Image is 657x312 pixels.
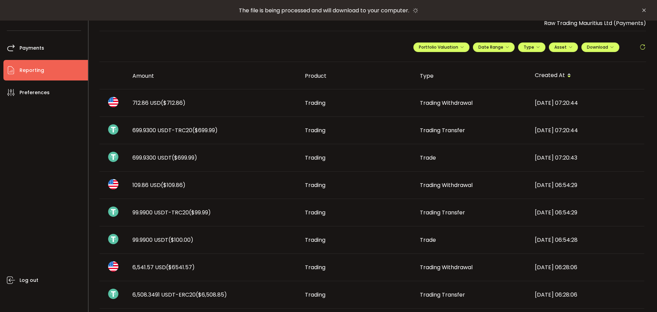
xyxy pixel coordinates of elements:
[419,44,464,50] span: Portfolio Valuation
[529,263,644,271] div: [DATE] 06:28:06
[127,72,299,80] div: Amount
[108,261,118,272] img: usd_portfolio.svg
[420,236,436,244] span: Trade
[132,181,185,189] span: 109.86 USD
[420,181,473,189] span: Trading Withdrawal
[305,236,325,244] span: Trading
[168,236,193,244] span: ($100.00)
[305,99,325,107] span: Trading
[420,263,473,271] span: Trading Withdrawal
[305,126,325,134] span: Trading
[420,209,465,216] span: Trading Transfer
[529,236,644,244] div: [DATE] 06:54:28
[161,181,185,189] span: ($109.86)
[20,43,44,53] span: Payments
[20,65,44,75] span: Reporting
[108,124,118,135] img: usdt_portfolio.svg
[478,44,509,50] span: Date Range
[529,209,644,216] div: [DATE] 06:54:29
[305,181,325,189] span: Trading
[132,236,193,244] span: 99.9900 USDT
[299,72,414,80] div: Product
[473,42,515,52] button: Date Range
[189,209,211,216] span: ($99.99)
[108,207,118,217] img: usdt_portfolio.svg
[420,154,436,162] span: Trade
[20,88,50,98] span: Preferences
[132,126,218,134] span: 699.9300 USDT-TRC20
[132,263,195,271] span: 6,541.57 USD
[549,42,578,52] button: Asset
[529,70,644,82] div: Created At
[414,72,529,80] div: Type
[420,126,465,134] span: Trading Transfer
[544,19,646,27] span: Raw Trading Mauritius Ltd (Payments)
[529,181,644,189] div: [DATE] 06:54:29
[420,291,465,299] span: Trading Transfer
[108,152,118,162] img: usdt_portfolio.svg
[529,154,644,162] div: [DATE] 07:20:43
[623,279,657,312] iframe: Chat Widget
[132,291,227,299] span: 6,508.3491 USDT-ERC20
[108,179,118,189] img: usd_portfolio.svg
[305,209,325,216] span: Trading
[305,291,325,299] span: Trading
[518,42,545,52] button: Type
[524,44,540,50] span: Type
[172,154,197,162] span: ($699.99)
[587,44,614,50] span: Download
[529,126,644,134] div: [DATE] 07:20:44
[196,291,227,299] span: ($6,508.85)
[554,44,567,50] span: Asset
[132,99,185,107] span: 712.86 USD
[529,291,644,299] div: [DATE] 06:28:06
[20,275,38,285] span: Log out
[305,154,325,162] span: Trading
[108,289,118,299] img: usdt_portfolio.svg
[132,209,211,216] span: 99.9900 USDT-TRC20
[420,99,473,107] span: Trading Withdrawal
[132,154,197,162] span: 699.9300 USDT
[166,263,195,271] span: ($6541.57)
[108,234,118,244] img: usdt_portfolio.svg
[192,126,218,134] span: ($699.99)
[529,99,644,107] div: [DATE] 07:20:44
[581,42,619,52] button: Download
[305,263,325,271] span: Trading
[161,99,185,107] span: ($712.86)
[239,7,409,14] span: The file is being processed and will download to your computer.
[413,42,469,52] button: Portfolio Valuation
[108,97,118,107] img: usd_portfolio.svg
